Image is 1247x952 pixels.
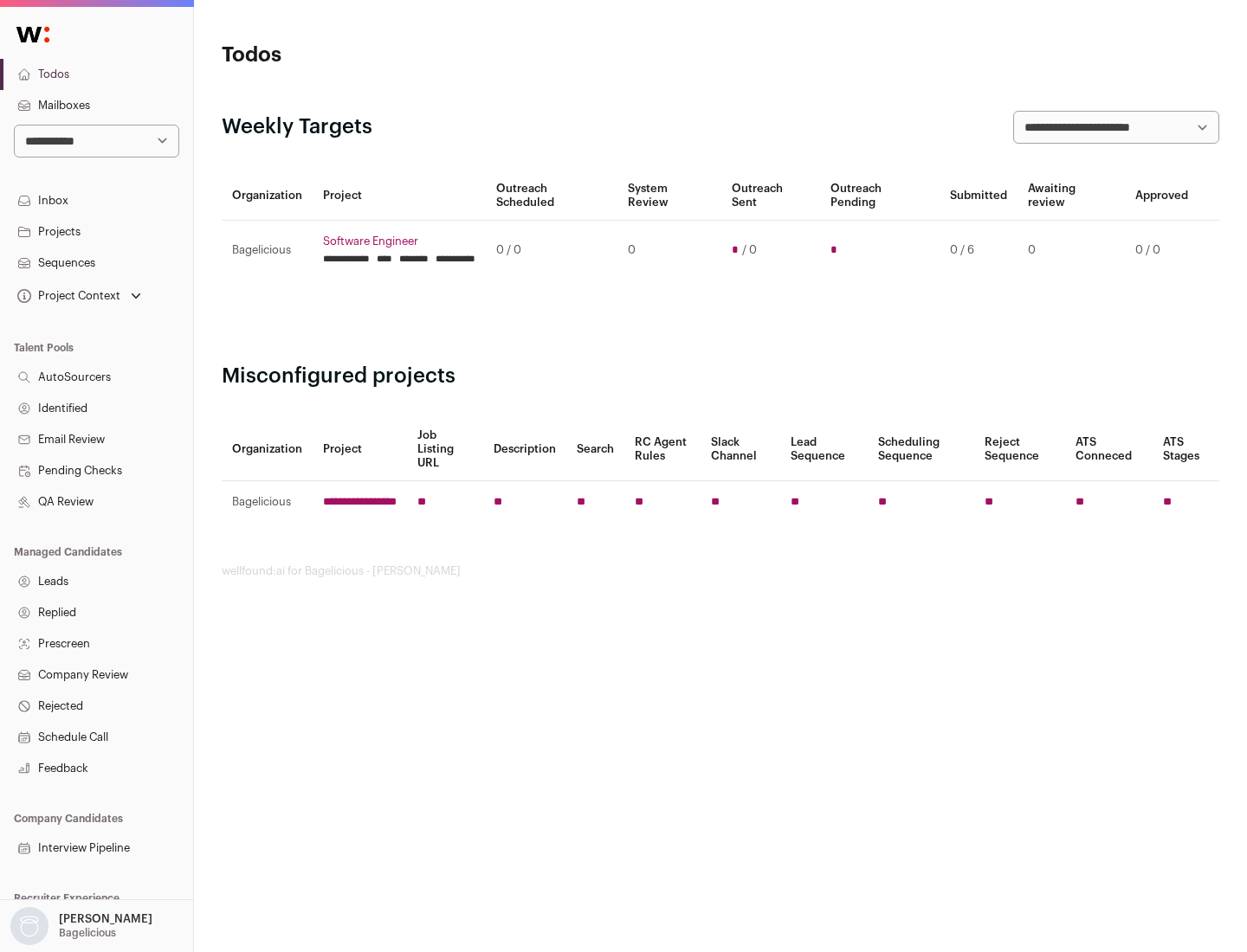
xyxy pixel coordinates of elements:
[7,907,156,945] button: Open dropdown
[222,171,313,221] th: Organization
[313,418,407,481] th: Project
[59,926,116,940] p: Bagelicious
[7,17,59,52] img: Wellfound
[820,171,939,221] th: Outreach Pending
[222,418,313,481] th: Organization
[313,171,486,221] th: Project
[222,363,1219,390] h2: Misconfigured projects
[624,418,700,481] th: RC Agent Rules
[323,235,475,248] a: Software Engineer
[566,418,624,481] th: Search
[1065,418,1152,481] th: ATS Conneced
[617,221,720,280] td: 0
[617,171,720,221] th: System Review
[1153,418,1219,481] th: ATS Stages
[780,418,868,481] th: Lead Sequence
[222,42,554,69] h1: Todos
[222,564,1219,578] footer: wellfound:ai for Bagelicious - [PERSON_NAME]
[1125,171,1199,221] th: Approved
[721,171,821,221] th: Outreach Sent
[742,243,757,257] span: / 0
[701,418,780,481] th: Slack Channel
[1018,221,1125,280] td: 0
[222,481,313,524] td: Bagelicious
[10,907,48,945] img: nopic.png
[940,171,1018,221] th: Submitted
[1125,221,1199,280] td: 0 / 0
[868,418,974,481] th: Scheduling Sequence
[1018,171,1125,221] th: Awaiting review
[486,221,617,280] td: 0 / 0
[14,284,145,308] button: Open dropdown
[14,289,120,303] div: Project Context
[974,418,1066,481] th: Reject Sequence
[940,221,1018,280] td: 0 / 6
[486,171,617,221] th: Outreach Scheduled
[407,418,483,481] th: Job Listing URL
[483,418,566,481] th: Description
[222,221,313,280] td: Bagelicious
[222,113,372,141] h2: Weekly Targets
[59,912,152,926] p: [PERSON_NAME]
